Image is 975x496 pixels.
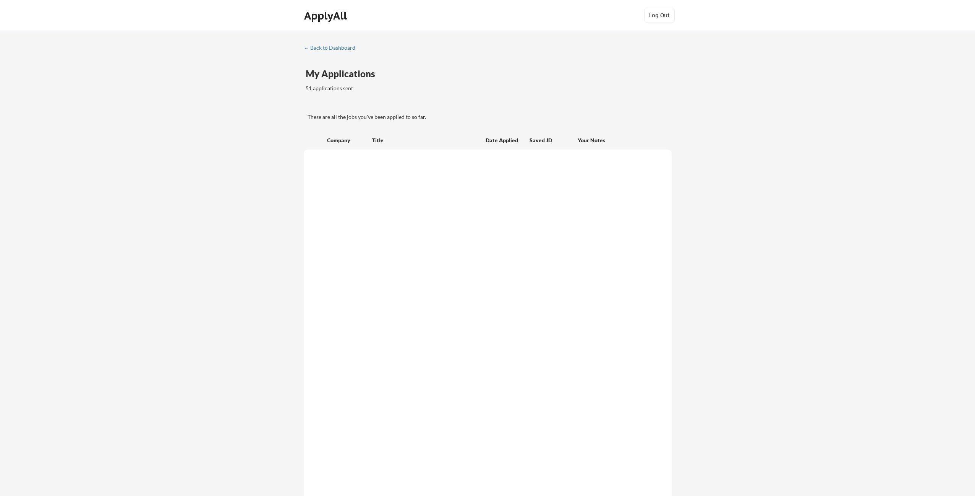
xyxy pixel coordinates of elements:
[644,8,675,23] button: Log Out
[304,45,361,50] div: ← Back to Dashboard
[306,98,355,106] div: These are all the jobs you've been applied to so far.
[578,137,665,144] div: Your Notes
[486,137,519,144] div: Date Applied
[530,133,578,147] div: Saved JD
[306,69,381,78] div: My Applications
[304,9,349,22] div: ApplyAll
[308,113,672,121] div: These are all the jobs you've been applied to so far.
[361,98,417,106] div: These are job applications we think you'd be a good fit for, but couldn't apply you to automatica...
[304,45,361,52] a: ← Back to Dashboard
[327,137,365,144] div: Company
[372,137,478,144] div: Title
[306,85,453,92] div: 51 applications sent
